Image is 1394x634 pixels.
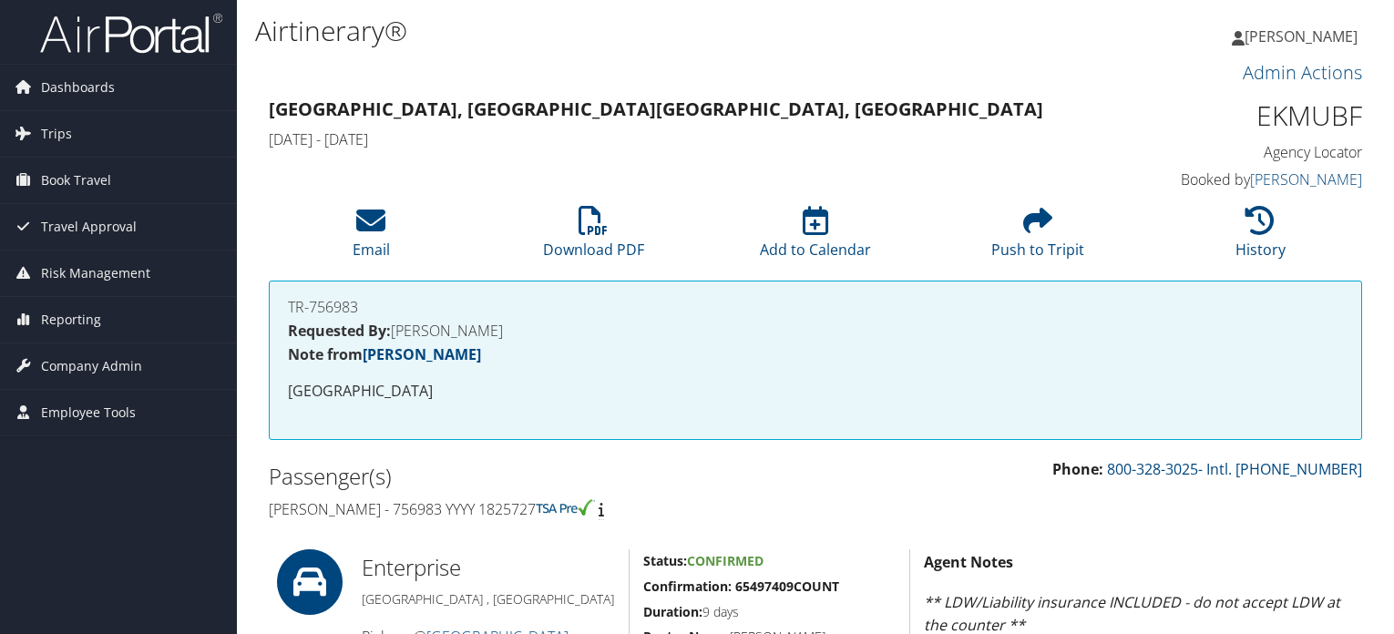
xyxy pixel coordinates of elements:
[1235,216,1286,260] a: History
[1243,60,1362,85] a: Admin Actions
[643,578,839,595] strong: Confirmation: 65497409COUNT
[363,344,481,364] a: [PERSON_NAME]
[41,65,115,110] span: Dashboards
[288,323,1343,338] h4: [PERSON_NAME]
[41,204,137,250] span: Travel Approval
[41,343,142,389] span: Company Admin
[924,552,1013,572] strong: Agent Notes
[687,552,764,569] span: Confirmed
[353,216,390,260] a: Email
[1245,26,1358,46] span: [PERSON_NAME]
[1110,169,1363,189] h4: Booked by
[269,461,802,492] h2: Passenger(s)
[643,603,702,620] strong: Duration:
[1110,97,1363,135] h1: EKMUBF
[269,129,1082,149] h4: [DATE] - [DATE]
[288,344,481,364] strong: Note from
[41,251,150,296] span: Risk Management
[269,97,1043,121] strong: [GEOGRAPHIC_DATA], [GEOGRAPHIC_DATA] [GEOGRAPHIC_DATA], [GEOGRAPHIC_DATA]
[1107,459,1362,479] a: 800-328-3025- Intl. [PHONE_NUMBER]
[362,552,615,583] h2: Enterprise
[288,300,1343,314] h4: TR-756983
[41,390,136,435] span: Employee Tools
[288,380,1343,404] p: [GEOGRAPHIC_DATA]
[1110,142,1363,162] h4: Agency Locator
[41,111,72,157] span: Trips
[543,216,644,260] a: Download PDF
[536,499,595,516] img: tsa-precheck.png
[362,590,615,608] h5: [GEOGRAPHIC_DATA] , [GEOGRAPHIC_DATA]
[1232,9,1376,64] a: [PERSON_NAME]
[40,12,222,55] img: airportal-logo.png
[760,216,871,260] a: Add to Calendar
[269,499,802,519] h4: [PERSON_NAME] - 756983 YYYY 1825727
[255,12,1002,50] h1: Airtinerary®
[991,216,1084,260] a: Push to Tripit
[41,297,101,343] span: Reporting
[643,552,687,569] strong: Status:
[1250,169,1362,189] a: [PERSON_NAME]
[41,158,111,203] span: Book Travel
[288,321,391,341] strong: Requested By:
[643,603,896,621] h5: 9 days
[1052,459,1103,479] strong: Phone:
